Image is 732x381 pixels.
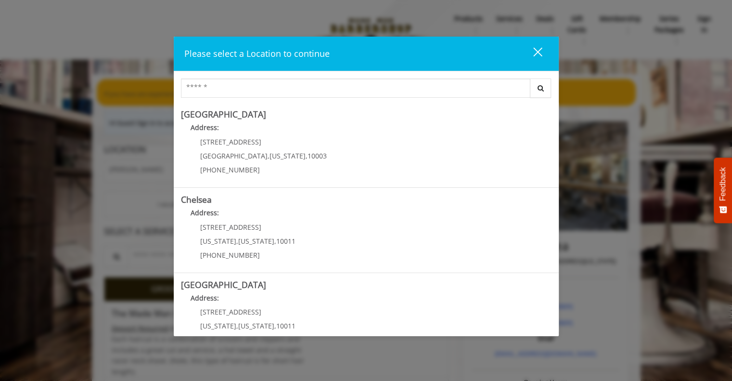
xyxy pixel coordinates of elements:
button: Feedback - Show survey [714,158,732,223]
span: , [306,151,308,160]
span: [STREET_ADDRESS] [200,137,261,146]
span: [US_STATE] [270,151,306,160]
div: Center Select [181,79,552,103]
span: Feedback [719,167,727,201]
b: [GEOGRAPHIC_DATA] [181,279,266,290]
span: [US_STATE] [238,236,274,246]
b: Address: [191,293,219,302]
span: , [268,151,270,160]
b: Address: [191,208,219,217]
button: close dialog [515,44,548,64]
div: close dialog [522,47,541,61]
i: Search button [535,85,546,92]
span: , [274,321,276,330]
span: [STREET_ADDRESS] [200,307,261,316]
span: [US_STATE] [200,321,236,330]
span: [GEOGRAPHIC_DATA] [200,151,268,160]
span: [PHONE_NUMBER] [200,165,260,174]
b: Chelsea [181,194,212,205]
span: 10011 [276,321,295,330]
span: [US_STATE] [200,236,236,246]
span: , [236,321,238,330]
span: 10003 [308,151,327,160]
b: [GEOGRAPHIC_DATA] [181,108,266,120]
span: Please select a Location to continue [184,48,330,59]
span: [PHONE_NUMBER] [200,250,260,260]
input: Search Center [181,79,530,98]
span: 10011 [276,236,295,246]
b: Address: [191,123,219,132]
span: [STREET_ADDRESS] [200,223,261,232]
span: [US_STATE] [238,321,274,330]
span: , [274,236,276,246]
span: , [236,236,238,246]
